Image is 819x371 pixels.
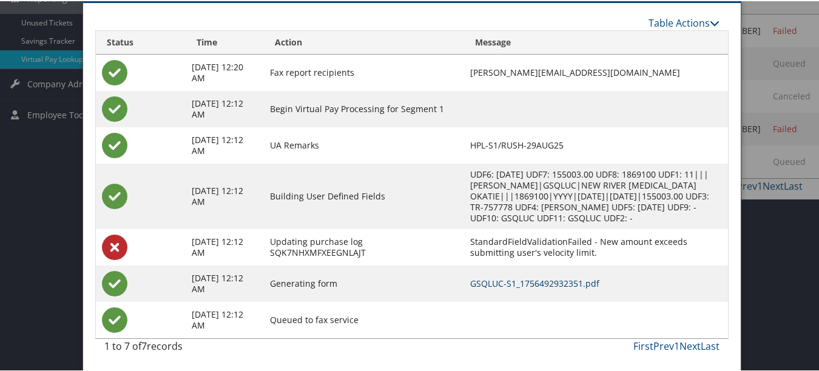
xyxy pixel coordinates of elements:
th: Time: activate to sort column ascending [186,30,265,53]
td: StandardFieldValidationFailed - New amount exceeds submitting user's velocity limit. [464,228,728,264]
a: GSQLUC-S1_1756492932351.pdf [470,276,599,288]
td: [DATE] 12:12 AM [186,90,265,126]
td: Updating purchase log SQK7NHXMFXEEGNLAJT [265,228,465,264]
td: HPL-S1/RUSH-29AUG25 [464,126,728,162]
a: First [633,338,653,352]
th: Message: activate to sort column ascending [464,30,728,53]
a: 1 [674,338,679,352]
a: Next [679,338,701,352]
td: UDF6: [DATE] UDF7: 155003.00 UDF8: 1869100 UDF1: 11|||[PERSON_NAME]|GSQLUC|NEW RIVER [MEDICAL_DAT... [464,162,728,228]
td: [DATE] 12:12 AM [186,162,265,228]
div: 1 to 7 of records [104,338,244,358]
th: Status: activate to sort column ascending [96,30,186,53]
a: Last [701,338,720,352]
td: Building User Defined Fields [265,162,465,228]
a: Table Actions [649,15,720,28]
th: Action: activate to sort column ascending [265,30,465,53]
td: [DATE] 12:12 AM [186,126,265,162]
td: Begin Virtual Pay Processing for Segment 1 [265,90,465,126]
td: Queued to fax service [265,301,465,337]
td: UA Remarks [265,126,465,162]
a: Prev [653,338,674,352]
td: Fax report recipients [265,53,465,90]
td: [DATE] 12:12 AM [186,264,265,301]
td: Generating form [265,264,465,301]
td: [DATE] 12:12 AM [186,228,265,264]
span: 7 [141,338,147,352]
td: [DATE] 12:12 AM [186,301,265,337]
td: [PERSON_NAME][EMAIL_ADDRESS][DOMAIN_NAME] [464,53,728,90]
td: [DATE] 12:20 AM [186,53,265,90]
